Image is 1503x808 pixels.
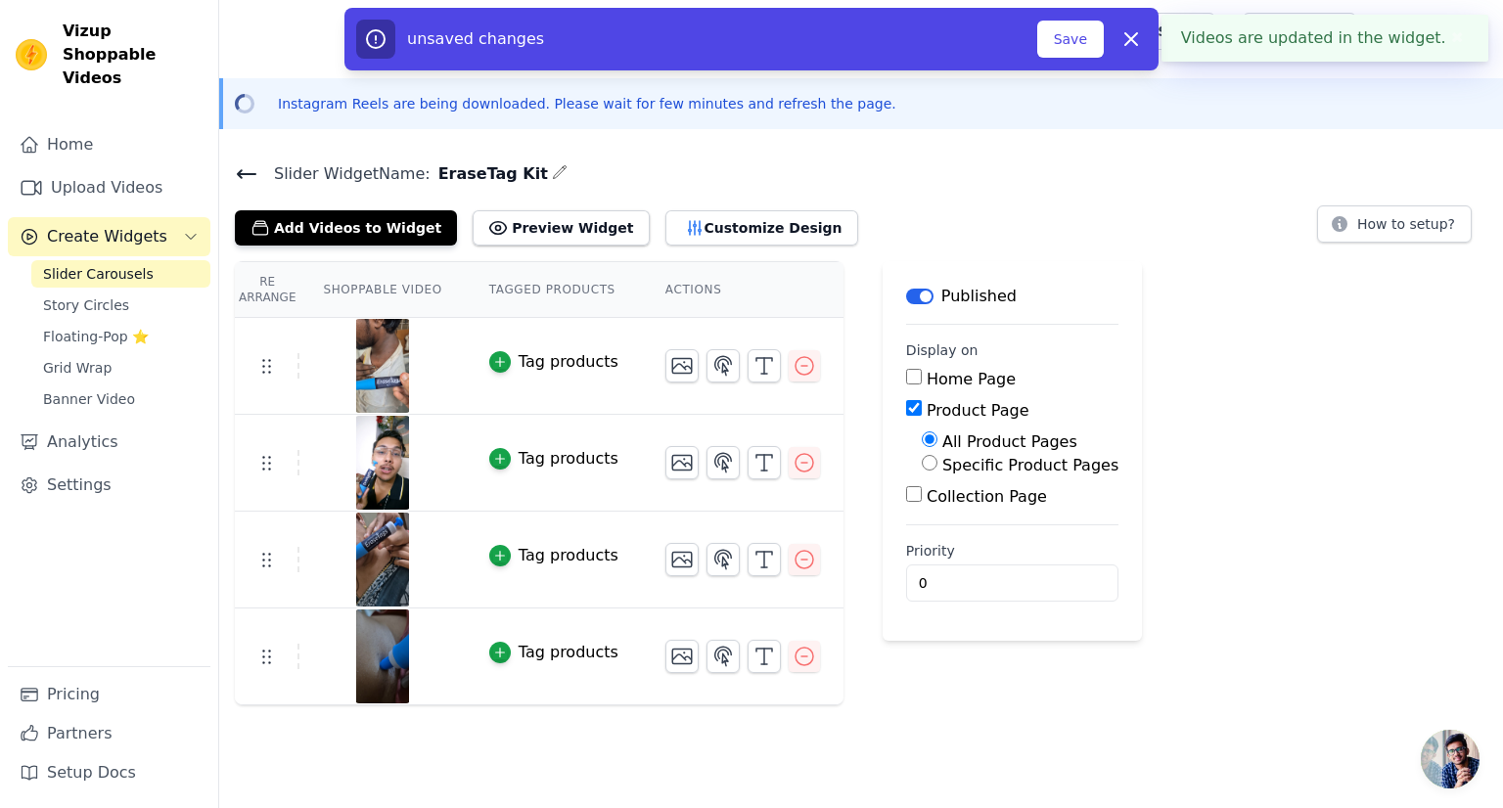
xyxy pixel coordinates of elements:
[299,262,465,318] th: Shoppable Video
[1421,730,1480,788] div: Open chat
[489,447,618,471] button: Tag products
[927,401,1029,420] label: Product Page
[466,262,642,318] th: Tagged Products
[8,423,210,462] a: Analytics
[665,349,699,382] button: Change Thumbnail
[47,225,167,248] span: Create Widgets
[665,446,699,479] button: Change Thumbnail
[1317,205,1472,243] button: How to setup?
[519,641,618,664] div: Tag products
[906,541,1118,561] label: Priority
[8,217,210,256] button: Create Widgets
[941,285,1017,308] p: Published
[8,466,210,505] a: Settings
[235,262,299,318] th: Re Arrange
[407,29,544,48] span: unsaved changes
[355,416,410,510] img: reel-preview-xx4czn-js.myshopify.com-3714162457855554681_76192652863.jpeg
[431,162,548,186] span: EraseTag Kit
[355,319,410,413] img: reel-preview-xx4czn-js.myshopify.com-3714148770793045106_76192652863.jpeg
[665,210,858,246] button: Customize Design
[8,714,210,753] a: Partners
[942,456,1118,474] label: Specific Product Pages
[355,513,410,606] img: reel-preview-xx4czn-js.myshopify.com-3714173483313415168_76192652863.jpeg
[1037,21,1104,58] button: Save
[906,340,979,360] legend: Display on
[8,675,210,714] a: Pricing
[1317,219,1472,238] a: How to setup?
[235,210,457,246] button: Add Videos to Widget
[489,641,618,664] button: Tag products
[43,389,135,409] span: Banner Video
[8,125,210,164] a: Home
[552,160,568,187] div: Edit Name
[519,544,618,567] div: Tag products
[519,350,618,374] div: Tag products
[31,323,210,350] a: Floating-Pop ⭐
[31,292,210,319] a: Story Circles
[489,350,618,374] button: Tag products
[8,168,210,207] a: Upload Videos
[31,385,210,413] a: Banner Video
[642,262,843,318] th: Actions
[927,370,1016,388] label: Home Page
[665,543,699,576] button: Change Thumbnail
[8,753,210,792] a: Setup Docs
[278,94,896,113] p: Instagram Reels are being downloaded. Please wait for few minutes and refresh the page.
[31,260,210,288] a: Slider Carousels
[43,358,112,378] span: Grid Wrap
[473,210,649,246] button: Preview Widget
[489,544,618,567] button: Tag products
[43,327,149,346] span: Floating-Pop ⭐
[519,447,618,471] div: Tag products
[31,354,210,382] a: Grid Wrap
[43,264,154,284] span: Slider Carousels
[43,295,129,315] span: Story Circles
[665,640,699,673] button: Change Thumbnail
[355,609,410,703] img: reel-preview-xx4czn-js.myshopify.com-3714177495332987888_76192652863.jpeg
[942,432,1077,451] label: All Product Pages
[258,162,431,186] span: Slider Widget Name:
[927,487,1047,506] label: Collection Page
